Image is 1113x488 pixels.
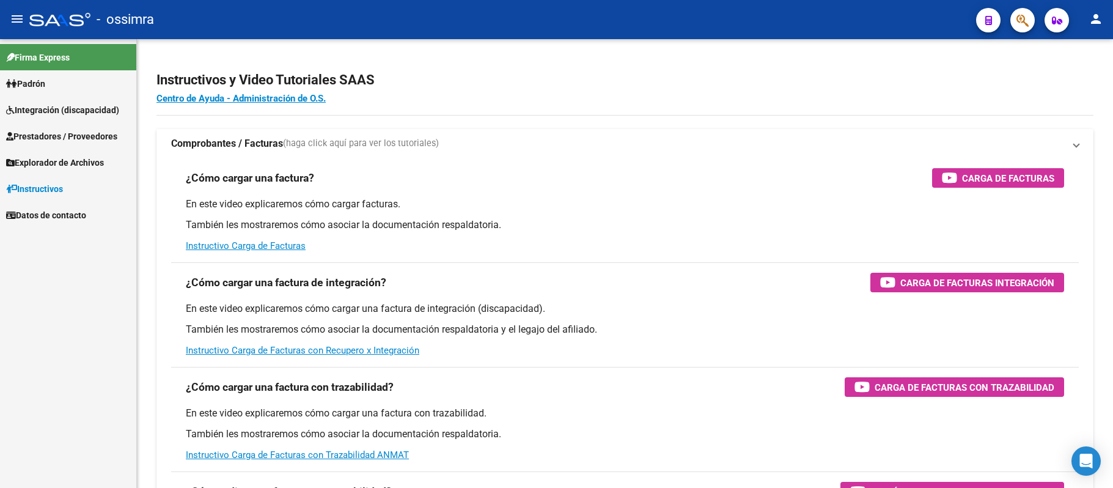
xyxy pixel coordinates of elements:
span: Datos de contacto [6,209,86,222]
p: En este video explicaremos cómo cargar facturas. [186,198,1064,211]
p: También les mostraremos cómo asociar la documentación respaldatoria. [186,218,1064,232]
strong: Comprobantes / Facturas [171,137,283,150]
span: (haga click aquí para ver los tutoriales) [283,137,439,150]
button: Carga de Facturas Integración [870,273,1064,292]
a: Instructivo Carga de Facturas con Trazabilidad ANMAT [186,449,409,460]
p: En este video explicaremos cómo cargar una factura con trazabilidad. [186,407,1064,420]
p: En este video explicaremos cómo cargar una factura de integración (discapacidad). [186,302,1064,316]
button: Carga de Facturas [932,168,1064,188]
mat-icon: person [1089,12,1103,26]
h3: ¿Cómo cargar una factura? [186,169,314,187]
a: Centro de Ayuda - Administración de O.S. [156,93,326,104]
h3: ¿Cómo cargar una factura con trazabilidad? [186,379,394,396]
span: Firma Express [6,51,70,64]
mat-icon: menu [10,12,24,26]
div: Open Intercom Messenger [1071,446,1101,476]
span: Carga de Facturas Integración [900,275,1054,290]
p: También les mostraremos cómo asociar la documentación respaldatoria y el legajo del afiliado. [186,323,1064,336]
a: Instructivo Carga de Facturas con Recupero x Integración [186,345,419,356]
span: Explorador de Archivos [6,156,104,169]
h3: ¿Cómo cargar una factura de integración? [186,274,386,291]
span: Prestadores / Proveedores [6,130,117,143]
span: Carga de Facturas con Trazabilidad [875,380,1054,395]
span: Padrón [6,77,45,91]
span: Integración (discapacidad) [6,103,119,117]
span: - ossimra [97,6,154,33]
mat-expansion-panel-header: Comprobantes / Facturas(haga click aquí para ver los tutoriales) [156,129,1093,158]
p: También les mostraremos cómo asociar la documentación respaldatoria. [186,427,1064,441]
span: Instructivos [6,182,63,196]
h2: Instructivos y Video Tutoriales SAAS [156,68,1093,92]
a: Instructivo Carga de Facturas [186,240,306,251]
span: Carga de Facturas [962,171,1054,186]
button: Carga de Facturas con Trazabilidad [845,377,1064,397]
